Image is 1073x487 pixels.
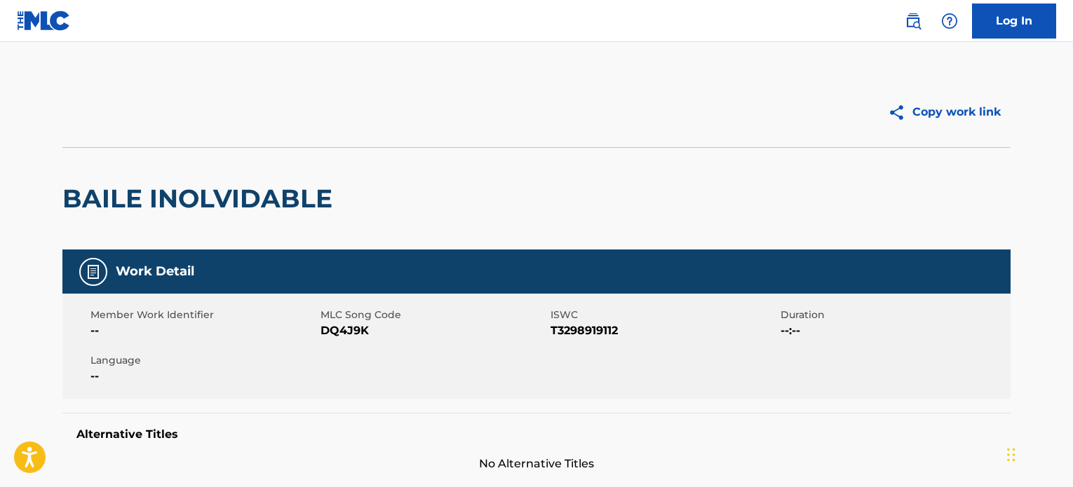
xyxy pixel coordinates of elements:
div: Drag [1007,434,1015,476]
img: Copy work link [888,104,912,121]
span: MLC Song Code [320,308,547,322]
span: Duration [781,308,1007,322]
span: -- [90,368,317,385]
a: Public Search [899,7,927,35]
button: Copy work link [878,95,1011,130]
img: MLC Logo [17,11,71,31]
span: ISWC [551,308,777,322]
span: -- [90,322,317,339]
span: Member Work Identifier [90,308,317,322]
span: DQ4J9K [320,322,547,339]
span: No Alternative Titles [62,455,1011,472]
h5: Work Detail [116,263,194,280]
h5: Alternative Titles [76,427,997,441]
img: Work Detail [85,263,102,280]
span: --:-- [781,322,1007,339]
img: help [941,13,958,29]
img: search [905,13,922,29]
a: Log In [972,4,1056,39]
h2: BAILE INOLVIDABLE [62,183,339,214]
iframe: Chat Widget [1003,420,1073,487]
span: T3298919112 [551,322,777,339]
div: Help [936,7,964,35]
span: Language [90,353,317,368]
